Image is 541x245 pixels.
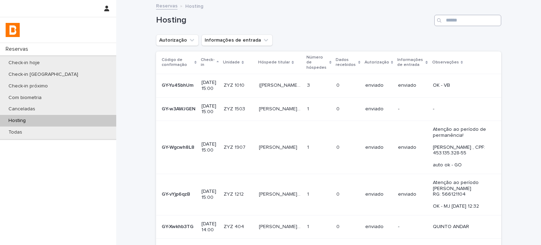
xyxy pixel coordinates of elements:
p: - [398,224,427,230]
p: [DATE] 15:00 [201,103,218,115]
p: GY-Xwkhb3TG [162,222,195,230]
p: Com biometria [3,95,47,101]
img: zVaNuJHRTjyIjT5M9Xd5 [6,23,20,37]
p: Atenção ao período de permanência! [PERSON_NAME] , CPF: 453.135.328-55 auto ok - GO [433,127,490,168]
p: Sarah Rosiva Becker Da Paixao(Quinto Andar) [259,105,303,112]
p: Observações [432,59,459,66]
p: - [433,106,490,112]
p: GY-vYjp6qzB [162,190,192,197]
input: Search [434,15,501,26]
p: [DATE] 15:00 [201,189,218,201]
tr: GY-Xwkhb3TGGY-Xwkhb3TG [DATE] 14:00ZYZ 404ZYZ 404 [PERSON_NAME]([PERSON_NAME])[PERSON_NAME]([PERS... [156,215,501,239]
p: enviado [365,106,392,112]
p: enviado [398,191,427,197]
p: (QUINTO ANDAR) Fernanda Machado Farias [259,81,303,88]
tr: GY-w3AWJGENGY-w3AWJGEN [DATE] 15:00ZYZ 1503ZYZ 1503 [PERSON_NAME]([PERSON_NAME])[PERSON_NAME]([PE... [156,97,501,121]
p: 1 [307,105,310,112]
p: QUINTO ANDAR [433,224,490,230]
p: enviado [398,145,427,151]
p: Check-in hoje [3,60,45,66]
p: 0 [336,190,341,197]
p: Todas [3,129,28,135]
p: Autorização [365,59,389,66]
a: Reservas [156,1,178,10]
p: 0 [336,143,341,151]
p: Canceladas [3,106,41,112]
p: Antonio Tiago Souza(Quinto Andar) [259,222,303,230]
p: Check-in próximo [3,83,54,89]
p: [DATE] 15:00 [201,141,218,153]
p: 0 [336,222,341,230]
h1: Hosting [156,15,431,25]
p: enviado [365,224,392,230]
tr: GY-Yu45bhUmGY-Yu45bhUm [DATE] 15:00ZYZ 1010ZYZ 1010 ([PERSON_NAME]) [PERSON_NAME]([PERSON_NAME]) ... [156,74,501,97]
p: GY-Yu45bhUm [162,81,195,88]
p: [DATE] 15:00 [201,80,218,92]
tr: GY-Wgcwh8L8GY-Wgcwh8L8 [DATE] 15:00ZYZ 1907ZYZ 1907 [PERSON_NAME][PERSON_NAME] 11 00 enviadoenvia... [156,121,501,174]
p: ZYZ 1212 [224,190,245,197]
p: enviado [365,191,392,197]
p: ZYZ 1010 [224,81,246,88]
p: OK - VB [433,82,490,88]
p: 0 [336,81,341,88]
p: GY-Wgcwh8L8 [162,143,196,151]
tr: GY-vYjp6qzBGY-vYjp6qzB [DATE] 15:00ZYZ 1212ZYZ 1212 [PERSON_NAME](Yuca)[PERSON_NAME](Yuca) 11 00 ... [156,174,501,215]
p: Número de hóspedes [306,54,327,72]
p: - [398,106,427,112]
p: Check-in [201,56,215,69]
p: enviado [365,145,392,151]
p: Check-in [GEOGRAPHIC_DATA] [3,72,84,78]
p: Informações de entrada [397,56,424,69]
p: enviado [398,82,427,88]
button: Autorização [156,35,199,46]
button: Informações de entrada [201,35,273,46]
p: Hosting [185,2,203,10]
p: Unidade [223,59,240,66]
p: Caroline Campos Neves [259,143,299,151]
p: ZYZ 1503 [224,105,247,112]
p: 1 [307,143,310,151]
p: Vitória Dias Ramos(Yuca) [259,190,303,197]
p: 3 [307,81,311,88]
p: ZYZ 1907 [224,143,247,151]
p: Reservas [3,46,34,53]
p: 1 [307,190,310,197]
p: [DATE] 14:00 [201,221,218,233]
p: Código de confirmação [162,56,193,69]
p: Atenção ao período [PERSON_NAME] RG: 566121104 OK - MJ [DATE] 12:32 [433,180,490,209]
p: 1 [307,222,310,230]
p: Dados recebidos [336,56,356,69]
p: enviado [365,82,392,88]
p: Hosting [3,118,31,124]
p: GY-w3AWJGEN [162,105,197,112]
p: ZYZ 404 [224,222,245,230]
p: Hóspede titular [258,59,290,66]
p: 0 [336,105,341,112]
